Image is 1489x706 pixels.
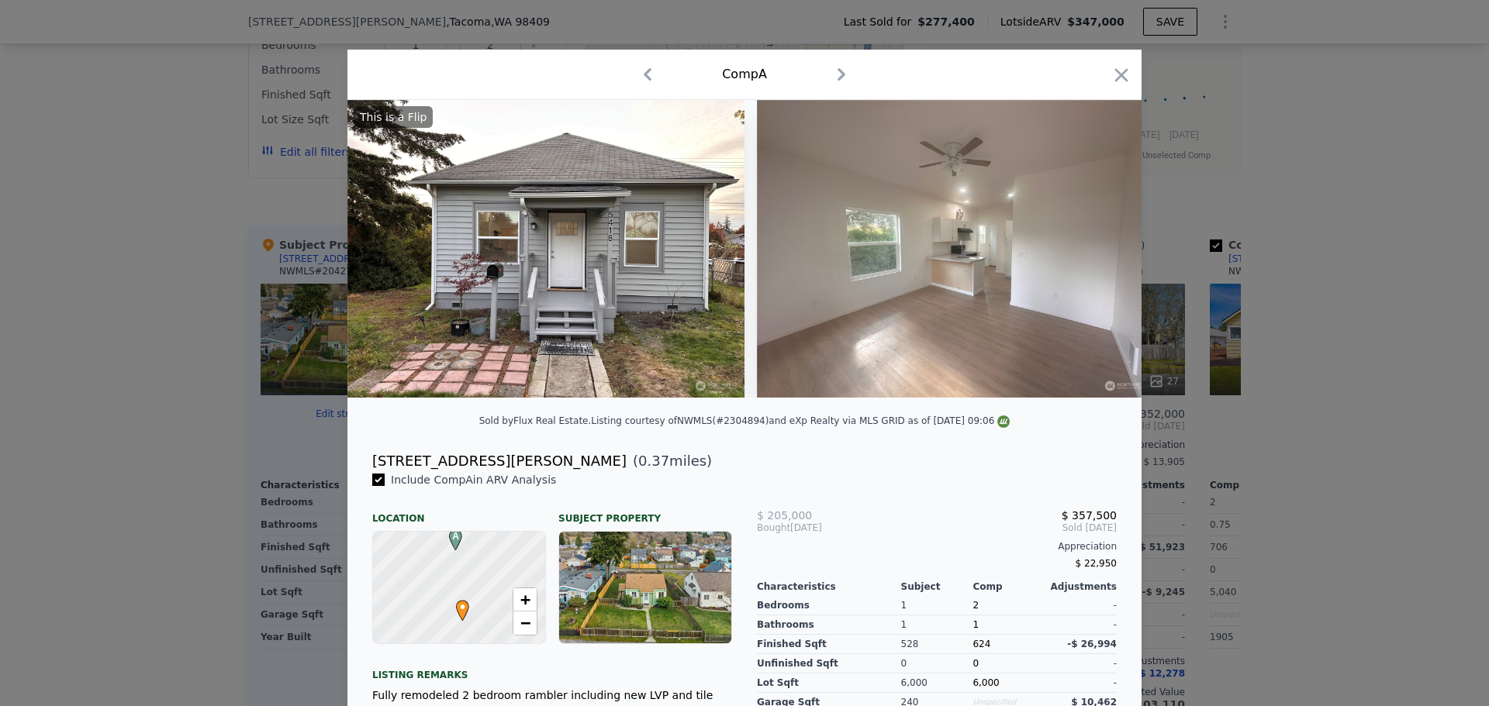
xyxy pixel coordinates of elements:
[973,580,1045,593] div: Comp
[757,522,877,534] div: [DATE]
[901,596,973,615] div: 1
[452,595,473,618] span: •
[722,65,767,84] div: Comp A
[1062,509,1117,522] span: $ 357,500
[627,450,712,472] span: ( miles)
[757,596,901,615] div: Bedrooms
[757,635,901,654] div: Finished Sqft
[901,615,973,635] div: 1
[973,639,990,649] span: 624
[385,474,562,486] span: Include Comp A in ARV Analysis
[354,106,433,128] div: This is a Flip
[1045,580,1117,593] div: Adjustments
[520,590,530,609] span: +
[973,677,999,688] span: 6,000
[372,656,732,681] div: Listing remarks
[1045,596,1117,615] div: -
[901,580,973,593] div: Subject
[452,600,461,609] div: •
[901,635,973,654] div: 528
[757,673,901,693] div: Lot Sqft
[1076,558,1117,569] span: $ 22,950
[372,500,546,525] div: Location
[558,500,732,525] div: Subject Property
[591,415,1010,426] div: Listing courtesy of NWMLS (#2304894) and eXp Realty via MLS GRID as of [DATE] 09:06
[513,588,537,611] a: Zoom in
[757,654,901,673] div: Unfinished Sqft
[757,522,790,534] span: Bought
[1045,654,1117,673] div: -
[445,529,454,539] div: A
[513,611,537,635] a: Zoom out
[877,522,1117,534] span: Sold [DATE]
[997,415,1010,428] img: NWMLS Logo
[757,615,901,635] div: Bathrooms
[372,450,627,472] div: [STREET_ADDRESS][PERSON_NAME]
[901,673,973,693] div: 6,000
[638,453,669,469] span: 0.37
[479,415,592,426] div: Sold by Flux Real Estate .
[757,509,812,522] span: $ 205,000
[1067,639,1117,649] span: -$ 26,994
[757,540,1117,553] div: Appreciation
[757,580,901,593] div: Characteristics
[445,529,466,543] span: A
[1045,673,1117,693] div: -
[973,658,979,669] span: 0
[973,600,979,611] span: 2
[901,654,973,673] div: 0
[757,100,1154,398] img: Property Img
[1045,615,1117,635] div: -
[520,613,530,632] span: −
[973,615,1045,635] div: 1
[347,100,744,398] img: Property Img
